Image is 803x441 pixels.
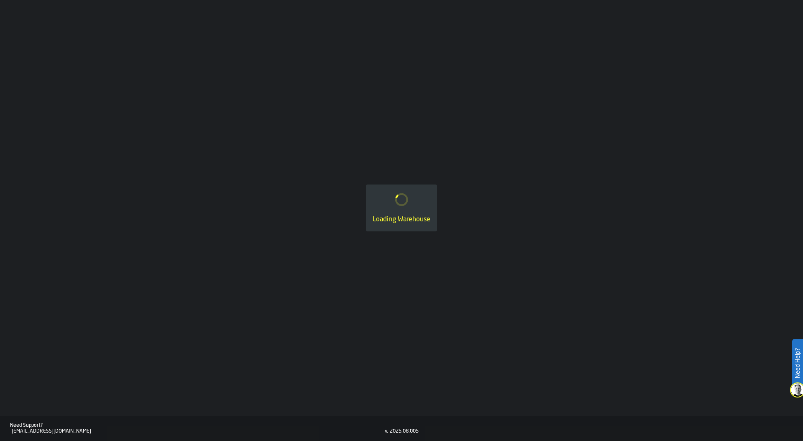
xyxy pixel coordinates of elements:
[390,428,419,434] div: 2025.08.005
[385,428,388,434] div: v.
[10,423,385,428] div: Need Support?
[12,428,385,434] div: [EMAIL_ADDRESS][DOMAIN_NAME]
[793,340,802,387] label: Need Help?
[373,215,430,225] div: Loading Warehouse
[10,423,385,434] a: Need Support?[EMAIL_ADDRESS][DOMAIN_NAME]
